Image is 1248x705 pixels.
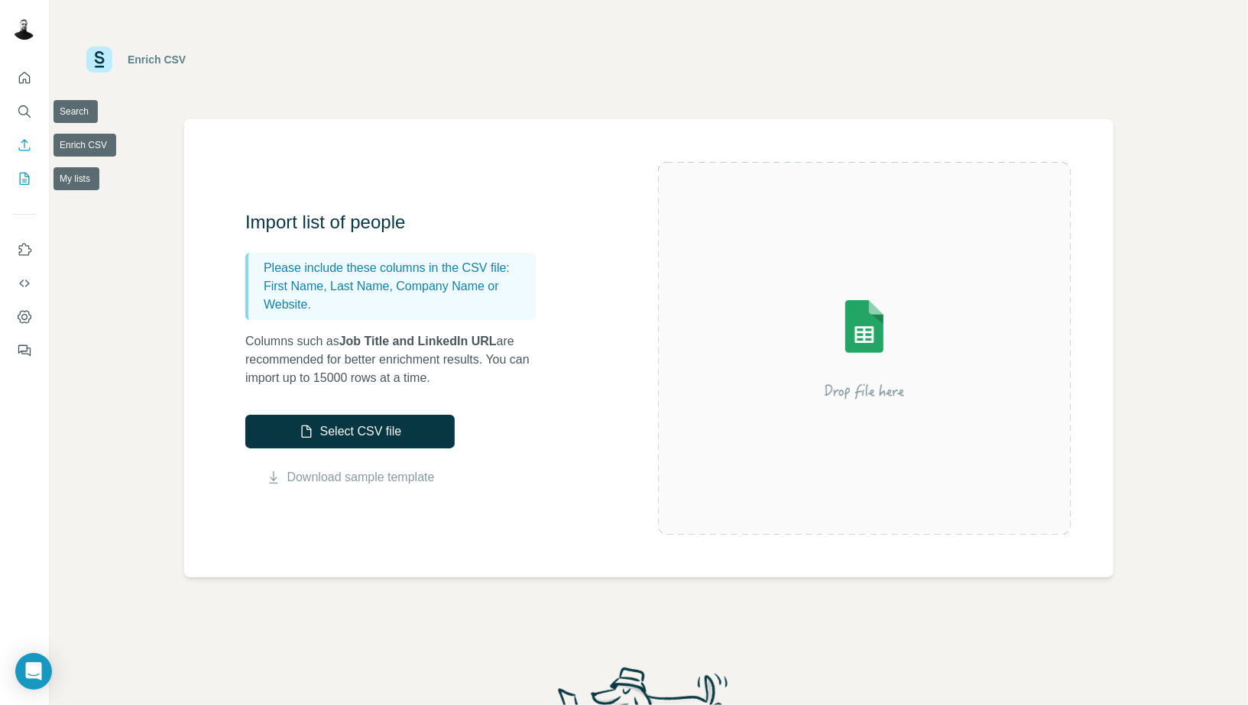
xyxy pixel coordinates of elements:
div: Enrich CSV [128,52,186,67]
button: Select CSV file [245,415,455,448]
button: Dashboard [12,303,37,331]
img: Surfe Illustration - Drop file here or select below [727,257,1002,440]
button: Search [12,98,37,125]
button: Download sample template [245,468,455,487]
button: Feedback [12,337,37,364]
button: Use Surfe API [12,270,37,297]
button: Enrich CSV [12,131,37,159]
h3: Import list of people [245,210,551,234]
div: Open Intercom Messenger [15,653,52,690]
p: Please include these columns in the CSV file: [264,259,530,277]
p: Columns such as are recommended for better enrichment results. You can import up to 15000 rows at... [245,332,551,387]
button: Use Surfe on LinkedIn [12,236,37,264]
img: Avatar [12,15,37,40]
span: Job Title and LinkedIn URL [339,335,497,348]
button: Quick start [12,64,37,92]
a: Download sample template [287,468,435,487]
button: My lists [12,165,37,192]
p: First Name, Last Name, Company Name or Website. [264,277,530,314]
img: Surfe Logo [86,47,112,73]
